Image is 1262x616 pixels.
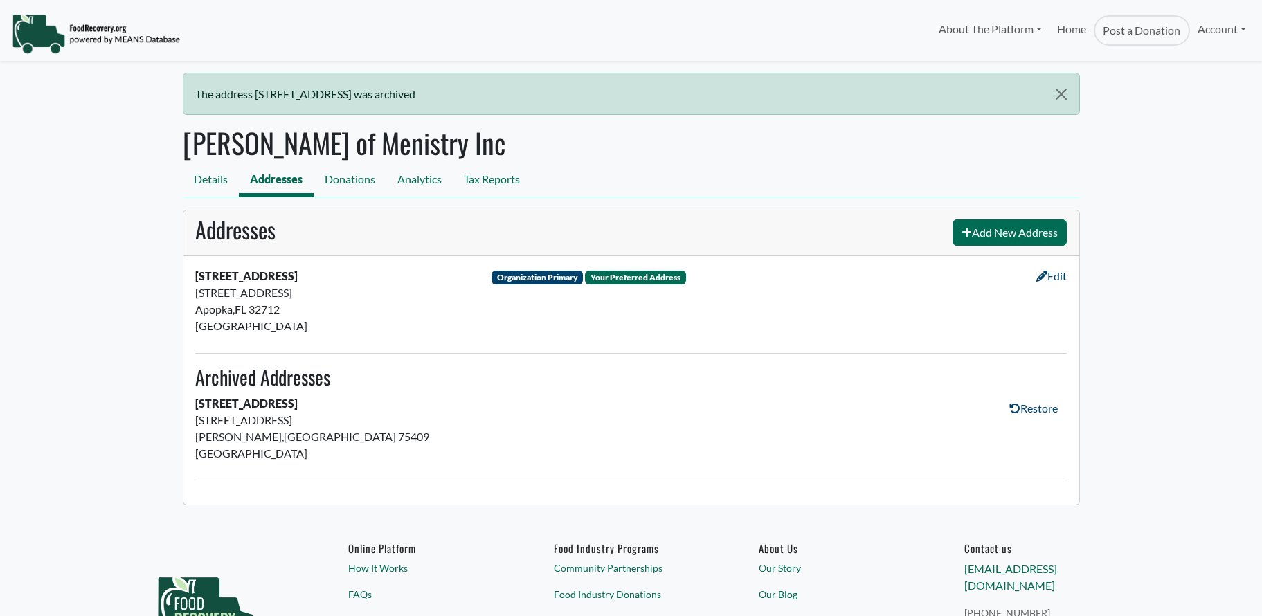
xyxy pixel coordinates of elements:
strong: [STREET_ADDRESS] [195,397,298,410]
span: 32712 [249,302,280,316]
a: Food Industry Donations [554,587,708,601]
a: How It Works [348,561,503,575]
a: Our Blog [759,587,913,601]
a: Details [183,165,239,197]
span: Apopka [195,302,233,316]
span: FL [235,302,246,316]
a: Donations [314,165,386,197]
a: FAQs [348,587,503,601]
h1: [PERSON_NAME] of Menistry Inc [183,126,1080,159]
a: Our Story [759,561,913,575]
a: Addresses [239,165,314,197]
div: [GEOGRAPHIC_DATA] [195,318,475,334]
div: [GEOGRAPHIC_DATA] [195,445,475,462]
h6: Contact us [964,542,1119,554]
strong: [STREET_ADDRESS] [195,269,298,282]
span: 75409 [398,430,429,443]
div: [STREET_ADDRESS] [195,284,475,301]
div: The address [STREET_ADDRESS] was archived [183,73,1080,115]
a: Analytics [386,165,453,197]
a: Home [1049,15,1094,46]
div: , [187,395,483,468]
h3: Archived Addresses [195,365,1067,389]
a: Post a Donation [1094,15,1189,46]
a: About Us [759,542,913,554]
button: Close [1043,73,1079,115]
div: The Organization's primary address [492,271,584,284]
a: Edit [1036,269,1067,282]
button: Restore [1000,395,1067,422]
a: [EMAIL_ADDRESS][DOMAIN_NAME] [964,562,1057,592]
a: Community Partnerships [554,561,708,575]
span: [GEOGRAPHIC_DATA] [284,430,396,443]
a: Account [1190,15,1254,43]
span: [PERSON_NAME] [195,430,282,443]
div: , [187,268,483,341]
a: Tax Reports [453,165,531,197]
a: About The Platform [930,15,1049,43]
h2: Addresses [195,217,276,243]
img: NavigationLogo_FoodRecovery-91c16205cd0af1ed486a0f1a7774a6544ea792ac00100771e7dd3ec7c0e58e41.png [12,13,180,55]
div: [STREET_ADDRESS] [195,412,475,428]
h6: Online Platform [348,542,503,554]
h6: Food Industry Programs [554,542,708,554]
a: Add New Address [953,219,1067,246]
div: Your preferred and default address [585,271,686,284]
